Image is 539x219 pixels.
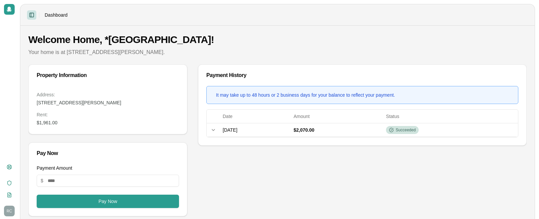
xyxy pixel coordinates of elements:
[223,127,237,133] span: [DATE]
[37,99,179,106] dd: [STREET_ADDRESS][PERSON_NAME]
[37,111,179,118] dt: Rent :
[37,195,179,208] button: Pay Now
[45,12,68,18] span: Dashboard
[37,151,179,156] div: Pay Now
[28,34,527,46] h1: Welcome Home, *[GEOGRAPHIC_DATA]!
[37,119,179,126] dd: $1,961.00
[206,73,518,78] div: Payment History
[45,12,68,18] nav: breadcrumb
[294,127,314,133] span: $2,070.00
[37,165,72,171] label: Payment Amount
[291,110,383,123] th: Amount
[396,127,416,133] span: Succeeded
[28,48,527,56] p: Your home is at [STREET_ADDRESS][PERSON_NAME].
[4,206,15,216] img: *Fairland Recovery Center
[41,177,43,184] span: $
[37,91,179,98] dt: Address:
[383,110,518,123] th: Status
[220,110,291,123] th: Date
[216,92,395,98] div: It may take up to 48 hours or 2 business days for your balance to reflect your payment.
[37,73,179,78] div: Property Information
